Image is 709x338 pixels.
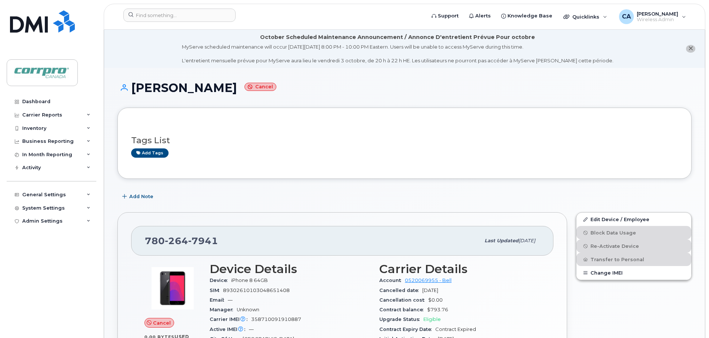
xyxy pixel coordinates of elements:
[210,262,370,276] h3: Device Details
[150,266,195,311] img: image20231002-3703462-bzhi73.jpeg
[153,319,171,326] span: Cancel
[117,190,160,203] button: Add Note
[427,307,448,312] span: $793.76
[576,213,691,226] a: Edit Device / Employee
[435,326,476,332] span: Contract Expired
[231,278,268,283] span: iPhone 8 64GB
[576,253,691,266] button: Transfer to Personal
[228,297,233,303] span: —
[251,316,301,322] span: 358710091910887
[131,148,169,158] a: Add tags
[210,278,231,283] span: Device
[576,226,691,239] button: Block Data Usage
[210,316,251,322] span: Carrier IMEI
[182,43,613,64] div: MyServe scheduled maintenance will occur [DATE][DATE] 8:00 PM - 10:00 PM Eastern. Users will be u...
[686,45,695,53] button: close notification
[210,297,228,303] span: Email
[423,316,441,322] span: Eligible
[210,326,249,332] span: Active IMEI
[244,83,276,91] small: Cancel
[210,307,237,312] span: Manager
[223,288,290,293] span: 89302610103048651408
[129,193,153,200] span: Add Note
[485,238,519,243] span: Last updated
[145,235,218,246] span: 780
[249,326,254,332] span: —
[379,316,423,322] span: Upgrade Status
[237,307,259,312] span: Unknown
[210,288,223,293] span: SIM
[519,238,535,243] span: [DATE]
[379,326,435,332] span: Contract Expiry Date
[117,81,692,94] h1: [PERSON_NAME]
[590,243,639,249] span: Re-Activate Device
[131,136,678,145] h3: Tags List
[576,266,691,279] button: Change IMEI
[165,235,188,246] span: 264
[379,297,428,303] span: Cancellation cost
[576,239,691,253] button: Re-Activate Device
[379,262,540,276] h3: Carrier Details
[260,33,535,41] div: October Scheduled Maintenance Announcement / Annonce D'entretient Prévue Pour octobre
[428,297,443,303] span: $0.00
[188,235,218,246] span: 7941
[405,278,452,283] a: 0520069955 - Bell
[379,278,405,283] span: Account
[379,307,427,312] span: Contract balance
[379,288,422,293] span: Cancelled date
[422,288,438,293] span: [DATE]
